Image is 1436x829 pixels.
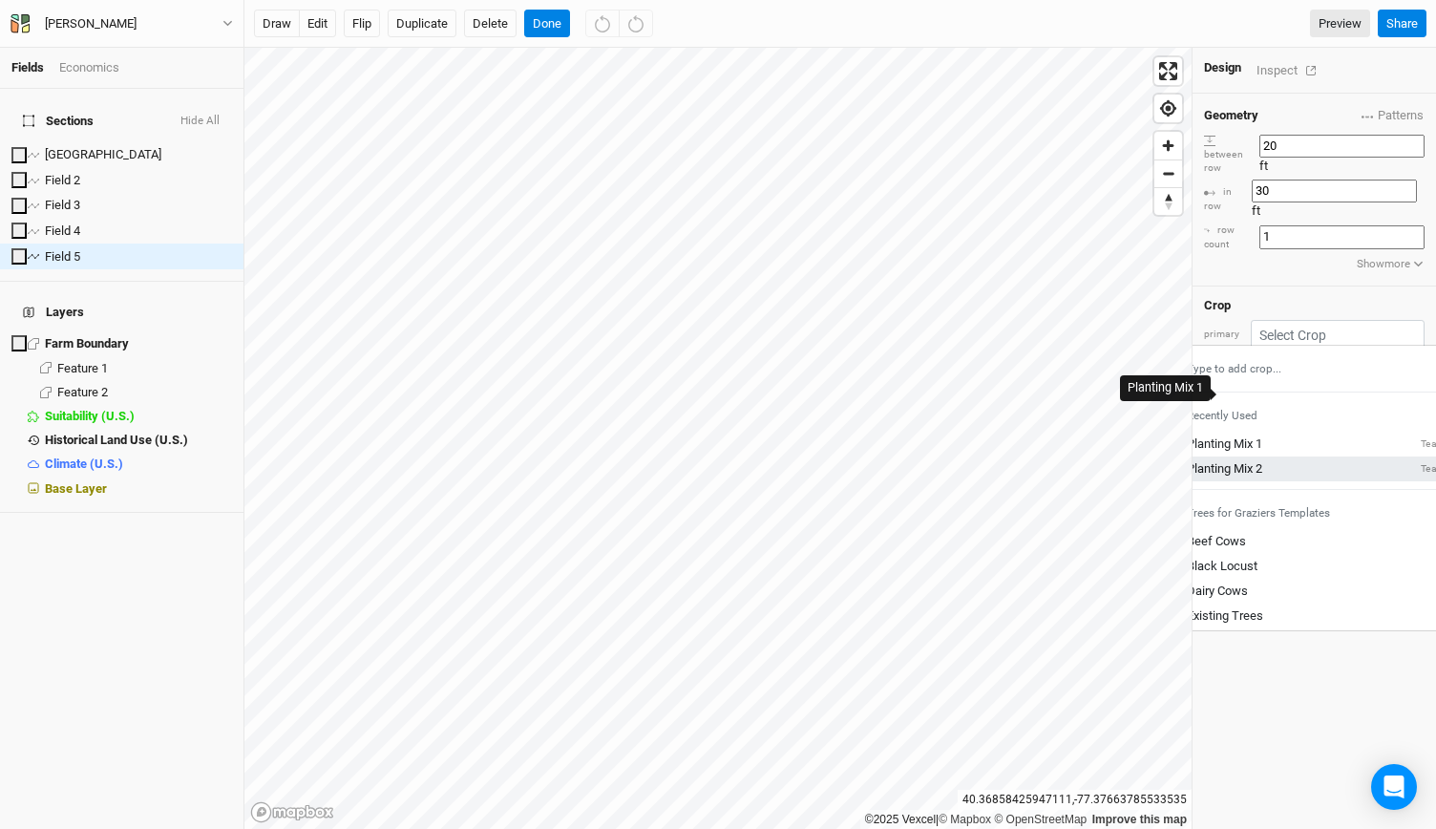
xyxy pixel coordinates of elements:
[1187,558,1257,575] div: Black Locust
[1371,764,1417,810] div: Open Intercom Messenger
[1204,328,1239,342] div: primary
[11,60,44,74] a: Fields
[45,336,129,351] span: Farm Boundary
[45,409,232,424] div: Suitability (U.S.)
[1187,460,1262,478] div: Planting Mix 2
[1204,185,1252,213] div: in row
[57,385,232,400] div: Feature 2
[1310,10,1370,38] a: Preview
[57,361,108,375] span: Feature 1
[1378,10,1426,38] button: Share
[585,10,620,38] button: Undo (^z)
[865,813,936,826] a: ©2025 Vexcel
[45,223,232,239] div: Field 4
[45,336,232,351] div: Farm Boundary
[344,10,380,38] button: Flip
[1154,160,1182,187] span: Zoom out
[1187,607,1263,625] div: Existing Trees
[45,409,135,423] span: Suitability (U.S.)
[524,10,570,38] button: Done
[45,481,232,497] div: Base Layer
[23,112,94,131] span: Sections
[57,385,108,399] span: Feature 2
[299,10,336,38] button: edit
[254,10,300,38] button: draw
[464,10,517,38] button: Delete
[1187,583,1248,600] div: Dairy Cows
[388,10,456,38] button: Duplicate
[1256,59,1324,81] div: Inspect
[1092,813,1187,826] a: Improve this map
[1204,108,1258,123] h4: Geometry
[45,173,80,187] span: Field 2
[1356,255,1425,274] button: Showmore
[1154,132,1182,159] button: Zoom in
[1204,223,1259,251] div: row count
[250,801,334,823] a: Mapbox logo
[179,112,221,131] button: Hide All
[939,813,991,826] a: Mapbox
[994,813,1087,826] a: OpenStreetMap
[11,293,232,331] h4: Layers
[45,433,232,448] div: Historical Land Use (U.S.)
[45,147,161,161] span: [GEOGRAPHIC_DATA]
[45,173,232,188] div: Field 2
[10,13,234,34] button: [PERSON_NAME]
[45,223,80,238] span: Field 4
[958,790,1192,810] div: 40.36858425947111 , -77.37663785533535
[1154,57,1182,85] button: Enter fullscreen
[45,457,232,472] div: Climate (U.S.)
[1154,188,1182,215] span: Reset bearing to north
[45,457,123,471] span: Climate (U.S.)
[1252,203,1260,218] span: ft
[59,59,119,76] div: Economics
[244,48,1192,829] canvas: Map
[619,10,653,38] button: Redo (^Z)
[1204,298,1231,313] h4: Crop
[45,481,107,496] span: Base Layer
[45,198,232,213] div: Field 3
[1187,436,1262,453] div: Planting Mix 1
[1154,159,1182,187] button: Zoom out
[1361,105,1425,126] button: Patterns
[45,14,137,33] div: Neil Hertzler
[1128,379,1203,397] div: Planting Mix 1
[1251,320,1425,350] input: Select Crop
[1362,106,1424,125] span: Patterns
[1204,134,1259,176] div: between row
[45,147,232,162] div: Cow Lane
[1187,533,1246,550] div: Beef Cows
[865,810,1187,829] div: |
[1259,159,1268,173] span: ft
[57,361,232,376] div: Feature 1
[45,14,137,33] div: [PERSON_NAME]
[45,433,188,447] span: Historical Land Use (U.S.)
[1204,59,1241,76] div: Design
[45,198,80,212] span: Field 3
[1154,187,1182,215] button: Reset bearing to north
[1154,95,1182,122] button: Find my location
[45,249,80,264] span: Field 5
[45,249,232,265] div: Field 5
